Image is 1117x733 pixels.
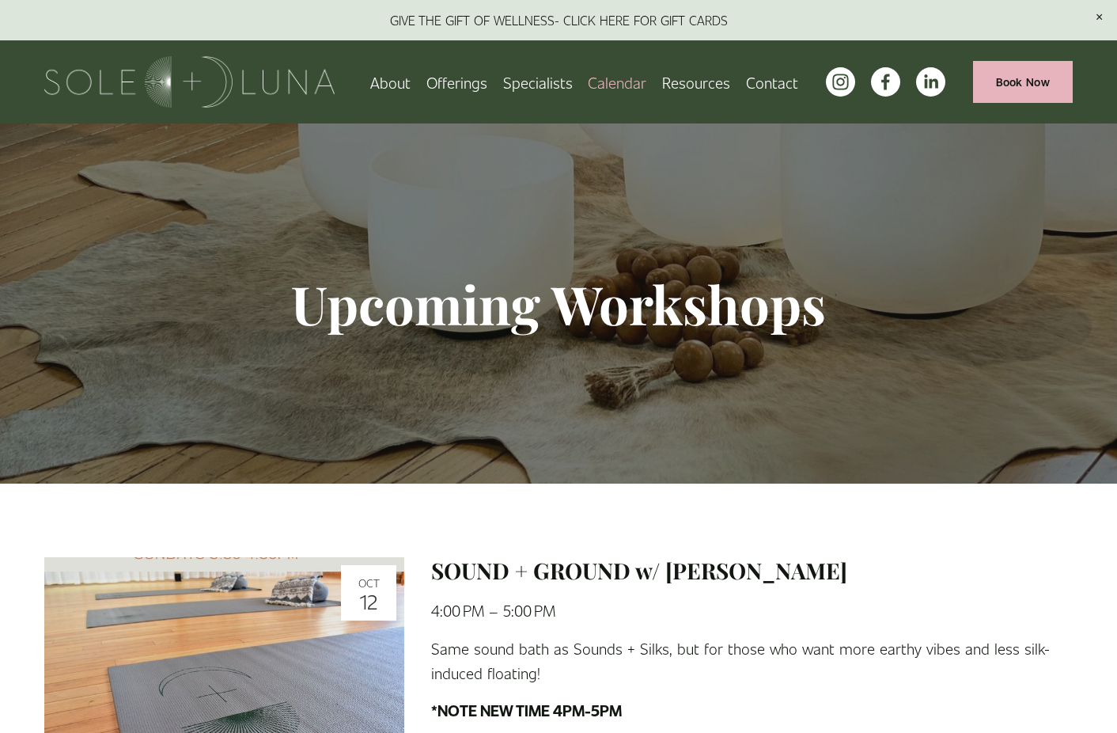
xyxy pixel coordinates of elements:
time: 4:00 PM [431,600,484,620]
time: 5:00 PM [503,600,555,620]
a: SOUND + GROUND w/ [PERSON_NAME] [431,556,847,585]
a: Book Now [973,61,1073,103]
a: LinkedIn [916,67,945,97]
h1: Upcoming Workshops [173,272,944,336]
div: 12 [346,591,392,611]
span: Offerings [426,70,487,94]
a: instagram-unauth [826,67,855,97]
p: Same sound bath as Sounds + Silks, but for those who want more earthy vibes and less silk-induced... [431,636,1072,685]
a: folder dropdown [662,68,730,96]
a: Specialists [503,68,573,96]
a: Contact [746,68,798,96]
a: About [370,68,411,96]
a: folder dropdown [426,68,487,96]
span: Resources [662,70,730,94]
a: Calendar [588,68,646,96]
strong: *NOTE NEW TIME 4PM-5PM [431,700,622,720]
a: facebook-unauth [871,67,900,97]
img: Sole + Luna [44,56,335,108]
div: Oct [346,577,392,588]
